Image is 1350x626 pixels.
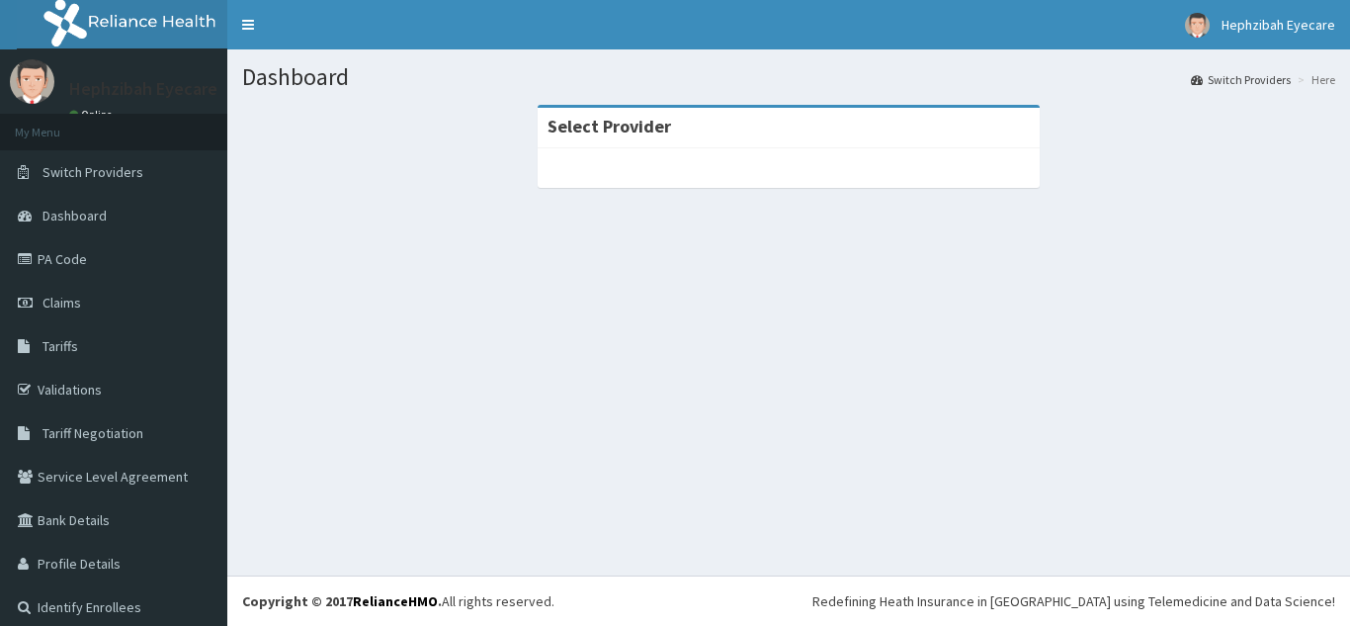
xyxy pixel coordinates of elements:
a: RelianceHMO [353,592,438,610]
span: Dashboard [42,207,107,224]
span: Switch Providers [42,163,143,181]
footer: All rights reserved. [227,576,1350,626]
li: Here [1293,71,1335,88]
strong: Copyright © 2017 . [242,592,442,610]
img: User Image [10,59,54,104]
span: Tariff Negotiation [42,424,143,442]
p: Hephzibah Eyecare [69,80,217,98]
span: Hephzibah Eyecare [1222,16,1335,34]
span: Tariffs [42,337,78,355]
a: Online [69,108,117,122]
strong: Select Provider [548,115,671,137]
h1: Dashboard [242,64,1335,90]
span: Claims [42,294,81,312]
a: Switch Providers [1191,71,1291,88]
img: User Image [1185,13,1210,38]
div: Redefining Heath Insurance in [GEOGRAPHIC_DATA] using Telemedicine and Data Science! [812,591,1335,611]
